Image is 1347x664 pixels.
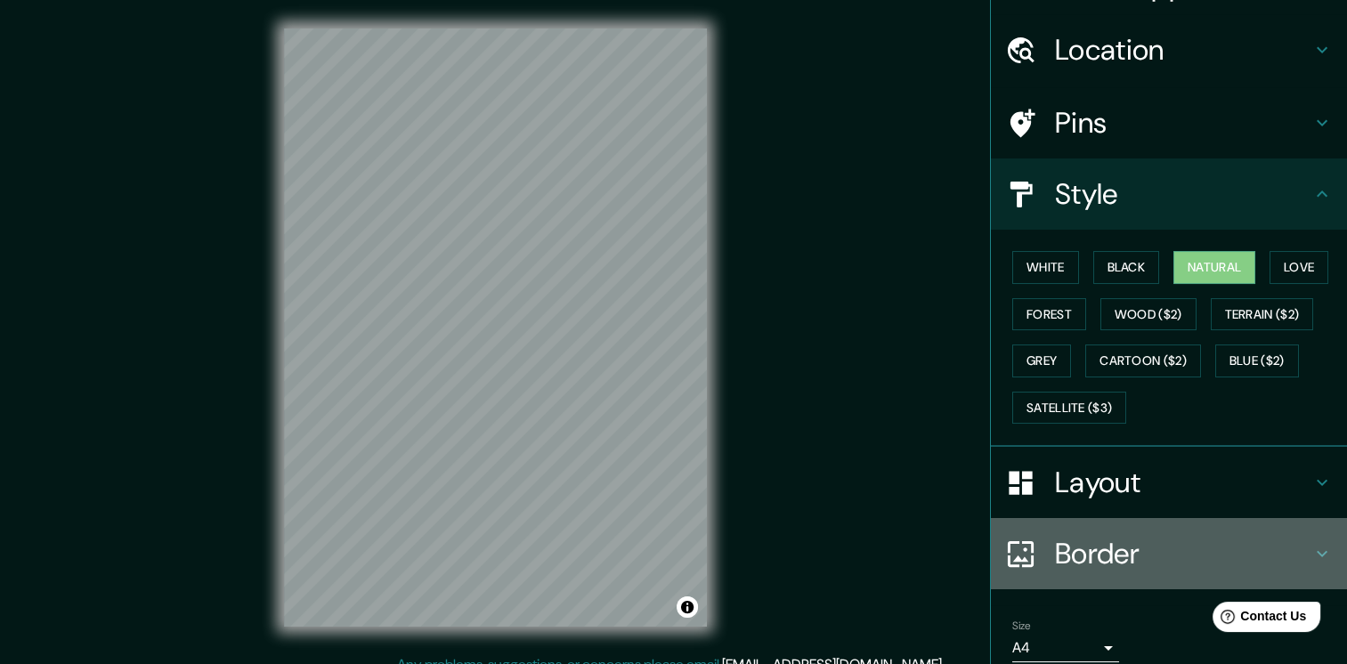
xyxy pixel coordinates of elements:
[991,158,1347,230] div: Style
[1215,344,1299,377] button: Blue ($2)
[1189,595,1327,644] iframe: Help widget launcher
[991,87,1347,158] div: Pins
[1012,392,1126,425] button: Satellite ($3)
[991,14,1347,85] div: Location
[1085,344,1201,377] button: Cartoon ($2)
[1055,176,1311,212] h4: Style
[1012,298,1086,331] button: Forest
[991,518,1347,589] div: Border
[1100,298,1197,331] button: Wood ($2)
[1093,251,1160,284] button: Black
[1012,619,1031,634] label: Size
[1055,32,1311,68] h4: Location
[1012,251,1079,284] button: White
[1211,298,1314,331] button: Terrain ($2)
[1055,105,1311,141] h4: Pins
[1012,634,1119,662] div: A4
[677,596,698,618] button: Toggle attribution
[1173,251,1255,284] button: Natural
[1270,251,1328,284] button: Love
[1055,465,1311,500] h4: Layout
[1012,344,1071,377] button: Grey
[284,28,707,627] canvas: Map
[991,447,1347,518] div: Layout
[1055,536,1311,571] h4: Border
